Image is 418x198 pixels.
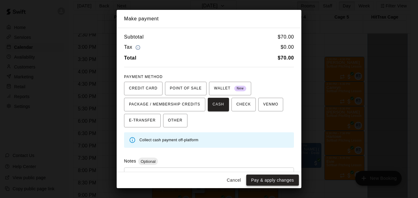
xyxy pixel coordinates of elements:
button: CREDIT CARD [124,82,163,95]
button: Pay & apply changes [246,175,299,186]
span: PACKAGE / MEMBERSHIP CREDITS [129,100,200,109]
h6: $ 70.00 [278,33,294,41]
span: CHECK [236,100,251,109]
span: Optional [138,159,158,164]
button: OTHER [163,114,187,127]
label: Notes [124,159,136,163]
span: POINT OF SALE [170,84,202,93]
span: New [234,85,246,93]
button: POINT OF SALE [165,82,207,95]
button: CASH [208,98,229,111]
b: Total [124,55,136,60]
button: CHECK [231,98,256,111]
span: Collect cash payment off-platform [139,138,199,142]
h6: $ 0.00 [281,43,294,52]
button: PACKAGE / MEMBERSHIP CREDITS [124,98,205,111]
h6: Subtotal [124,33,144,41]
span: WALLET [214,84,246,93]
span: PAYMENT METHOD [124,75,163,79]
button: WALLET New [209,82,251,95]
button: E-TRANSFER [124,114,161,127]
button: Cancel [224,175,244,186]
button: VENMO [258,98,283,111]
span: E-TRANSFER [129,116,156,126]
span: CREDIT CARD [129,84,158,93]
b: $ 70.00 [278,55,294,60]
span: VENMO [263,100,278,109]
span: OTHER [168,116,183,126]
h2: Make payment [117,10,301,28]
span: CASH [213,100,224,109]
h6: Tax [124,43,142,52]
